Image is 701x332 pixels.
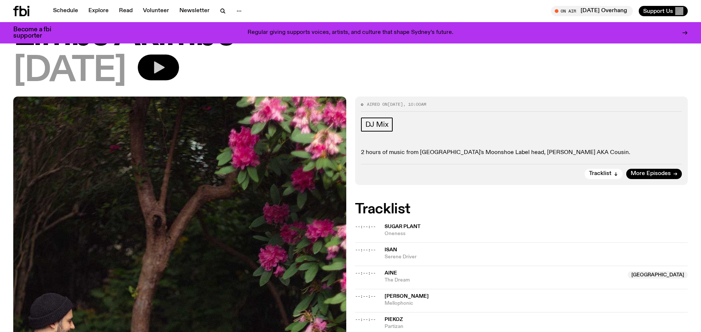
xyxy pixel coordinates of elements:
span: , 10:00am [403,101,426,107]
a: Newsletter [175,6,214,16]
span: Piekoz [385,317,403,322]
span: [PERSON_NAME] [385,294,429,299]
span: Sugar Plant [385,224,421,229]
span: DJ Mix [365,120,389,129]
span: [DATE] [388,101,403,107]
a: More Episodes [626,169,682,179]
a: Volunteer [139,6,174,16]
span: [GEOGRAPHIC_DATA] [628,271,688,279]
span: --:--:-- [355,270,376,276]
h1: Limbs Akimbo [13,18,688,52]
button: Support Us [639,6,688,16]
p: Regular giving supports voices, artists, and culture that shape Sydney’s future. [248,29,453,36]
a: Schedule [49,6,83,16]
span: [DATE] [13,55,126,88]
span: Isan [385,247,397,252]
a: Read [115,6,137,16]
span: Partizan [385,323,688,330]
span: --:--:-- [355,317,376,322]
button: On Air[DATE] Overhang [551,6,633,16]
span: Tracklist [589,171,611,177]
button: Tracklist [585,169,623,179]
span: More Episodes [631,171,671,177]
span: Aine [385,270,397,276]
a: DJ Mix [361,118,393,132]
span: Aired on [367,101,388,107]
span: Oneness [385,230,688,237]
span: --:--:-- [355,224,376,230]
h2: Tracklist [355,203,688,216]
span: Mellophonic [385,300,688,307]
h3: Become a fbi supporter [13,27,60,39]
span: --:--:-- [355,247,376,253]
a: Explore [84,6,113,16]
p: 2 hours of music from [GEOGRAPHIC_DATA]'s Moonshoe Label head, [PERSON_NAME] AKA Cousin. [361,149,682,156]
span: --:--:-- [355,293,376,299]
span: Serene Driver [385,254,688,261]
span: Support Us [643,8,673,14]
span: The Dream [385,277,624,284]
